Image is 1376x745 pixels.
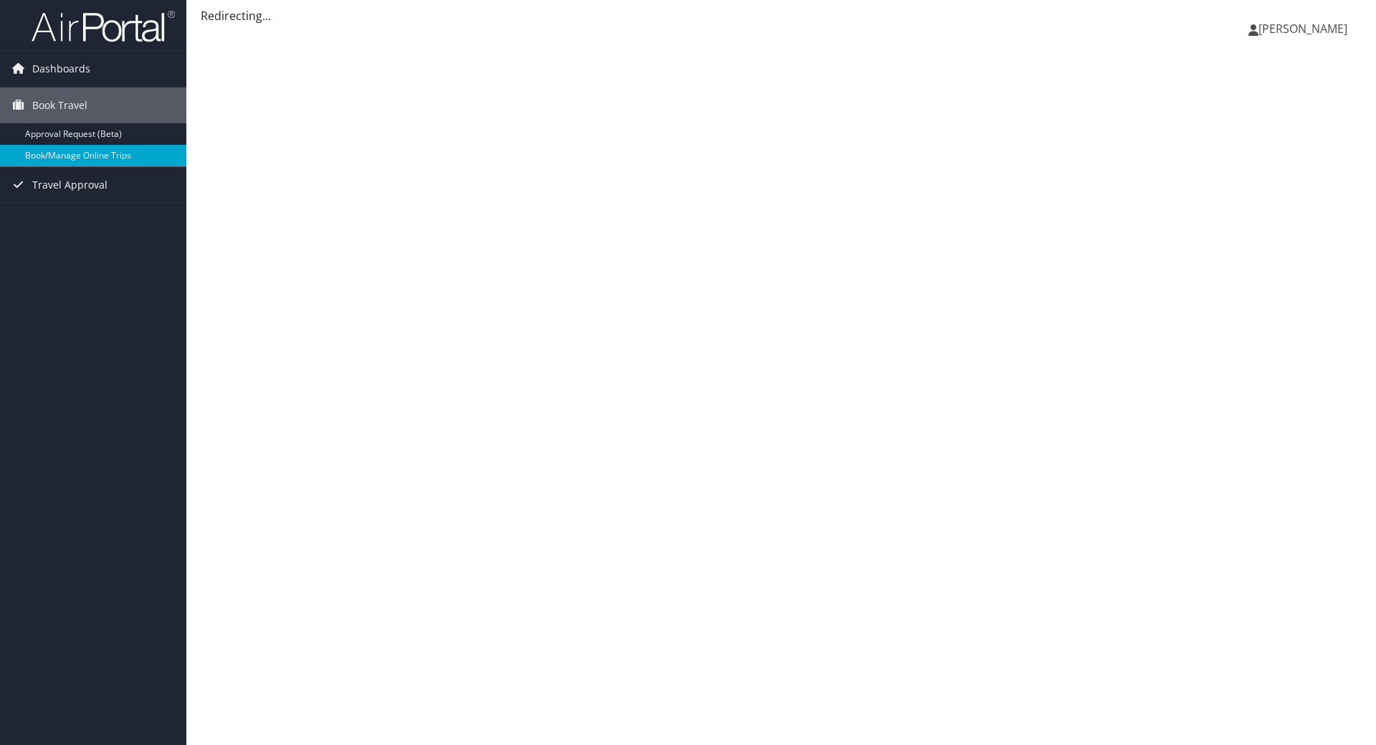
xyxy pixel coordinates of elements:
[32,9,175,43] img: airportal-logo.png
[32,51,90,87] span: Dashboards
[1258,21,1347,37] span: [PERSON_NAME]
[201,7,1362,24] div: Redirecting...
[1248,7,1362,50] a: [PERSON_NAME]
[32,87,87,123] span: Book Travel
[32,167,107,203] span: Travel Approval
